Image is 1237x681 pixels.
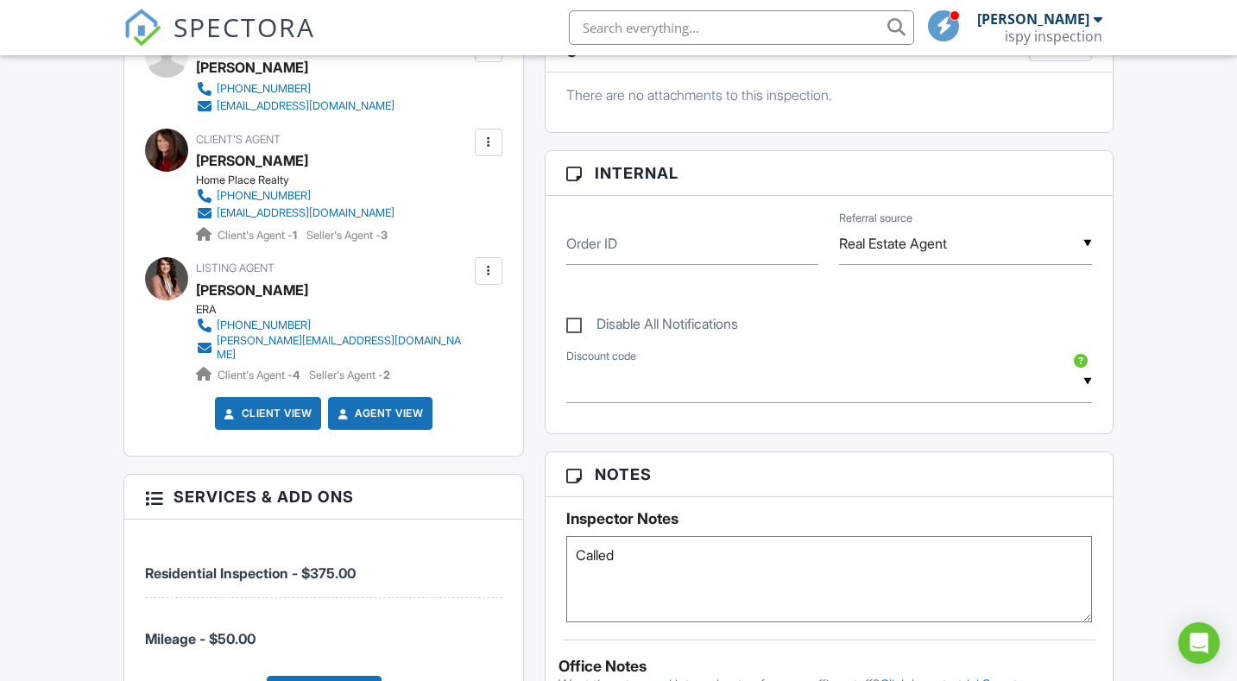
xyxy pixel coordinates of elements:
li: Service: Mileage [145,598,502,662]
a: Client View [221,405,312,422]
span: SPECTORA [174,9,315,45]
a: [EMAIL_ADDRESS][DOMAIN_NAME] [196,205,394,222]
div: ERA [196,303,484,317]
span: Listing Agent [196,262,275,274]
span: Client's Agent [196,133,281,146]
div: [PERSON_NAME] [977,10,1089,28]
div: Home Place Realty [196,173,408,187]
a: [PHONE_NUMBER] [196,187,394,205]
strong: 2 [383,369,390,381]
label: Discount code [566,349,636,364]
strong: 3 [381,229,388,242]
span: Client's Agent - [218,229,300,242]
input: Search everything... [569,10,914,45]
a: SPECTORA [123,23,315,60]
strong: 4 [293,369,300,381]
span: Client's Agent - [218,369,302,381]
span: Residential Inspection - $375.00 [145,564,356,582]
h5: Inspector Notes [566,510,1092,527]
div: [PERSON_NAME] [196,54,308,80]
div: [PHONE_NUMBER] [217,82,311,96]
li: Service: Residential Inspection [145,533,502,597]
a: [PERSON_NAME] [196,148,308,173]
label: Referral source [839,211,912,226]
h3: Notes [546,452,1113,497]
div: Open Intercom Messenger [1178,622,1220,664]
h3: Internal [546,151,1113,196]
div: Office Notes [559,658,1100,675]
div: ispy inspection [1005,28,1102,45]
a: [PHONE_NUMBER] [196,80,394,98]
span: Seller's Agent - [306,229,388,242]
div: [PERSON_NAME][EMAIL_ADDRESS][DOMAIN_NAME] [217,334,470,362]
p: There are no attachments to this inspection. [566,85,1092,104]
label: Order ID [566,234,617,253]
a: [PHONE_NUMBER] [196,317,470,334]
div: [PHONE_NUMBER] [217,318,311,332]
div: [PHONE_NUMBER] [217,189,311,203]
img: The Best Home Inspection Software - Spectora [123,9,161,47]
a: Agent View [334,405,423,422]
label: Disable All Notifications [566,316,738,337]
a: [PERSON_NAME][EMAIL_ADDRESS][DOMAIN_NAME] [196,334,470,362]
h3: Services & Add ons [124,475,523,520]
span: Seller's Agent - [309,369,390,381]
div: [EMAIL_ADDRESS][DOMAIN_NAME] [217,206,394,220]
textarea: Called [566,536,1092,622]
span: Mileage - $50.00 [145,630,256,647]
a: [PERSON_NAME] [196,277,308,303]
div: [EMAIL_ADDRESS][DOMAIN_NAME] [217,99,394,113]
a: [EMAIL_ADDRESS][DOMAIN_NAME] [196,98,394,115]
strong: 1 [293,229,297,242]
